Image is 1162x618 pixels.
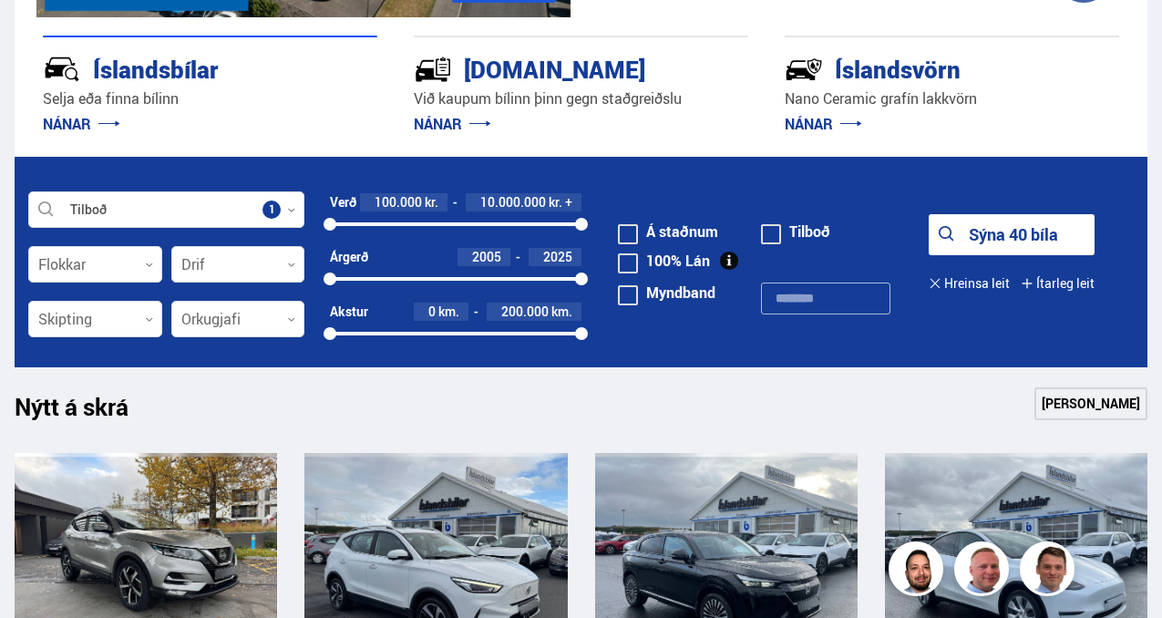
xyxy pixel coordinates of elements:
[761,224,830,239] label: Tilboð
[891,544,946,599] img: nhp88E3Fdnt1Opn2.png
[551,304,572,319] span: km.
[618,285,715,300] label: Myndband
[785,88,1119,109] p: Nano Ceramic grafín lakkvörn
[785,52,1054,84] div: Íslandsvörn
[957,544,1012,599] img: siFngHWaQ9KaOqBr.png
[618,224,718,239] label: Á staðnum
[330,195,356,210] div: Verð
[414,50,452,88] img: tr5P-W3DuiFaO7aO.svg
[1034,387,1147,420] a: [PERSON_NAME]
[414,88,748,109] p: Við kaupum bílinn þinn gegn staðgreiðslu
[43,52,313,84] div: Íslandsbílar
[1023,544,1077,599] img: FbJEzSuNWCJXmdc-.webp
[1021,263,1095,304] button: Ítarleg leit
[549,195,562,210] span: kr.
[330,304,368,319] div: Akstur
[480,193,546,211] span: 10.000.000
[785,50,823,88] img: -Svtn6bYgwAsiwNX.svg
[375,193,422,211] span: 100.000
[438,304,459,319] span: km.
[425,195,438,210] span: kr.
[565,195,572,210] span: +
[785,114,862,134] a: NÁNAR
[15,393,160,431] h1: Nýtt á skrá
[929,263,1010,304] button: Hreinsa leit
[43,114,120,134] a: NÁNAR
[472,248,501,265] span: 2005
[43,50,81,88] img: JRvxyua_JYH6wB4c.svg
[15,7,69,62] button: Opna LiveChat spjallviðmót
[414,114,491,134] a: NÁNAR
[414,52,684,84] div: [DOMAIN_NAME]
[428,303,436,320] span: 0
[501,303,549,320] span: 200.000
[618,253,710,268] label: 100% Lán
[330,250,368,264] div: Árgerð
[929,214,1095,255] button: Sýna 40 bíla
[543,248,572,265] span: 2025
[43,88,377,109] p: Selja eða finna bílinn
